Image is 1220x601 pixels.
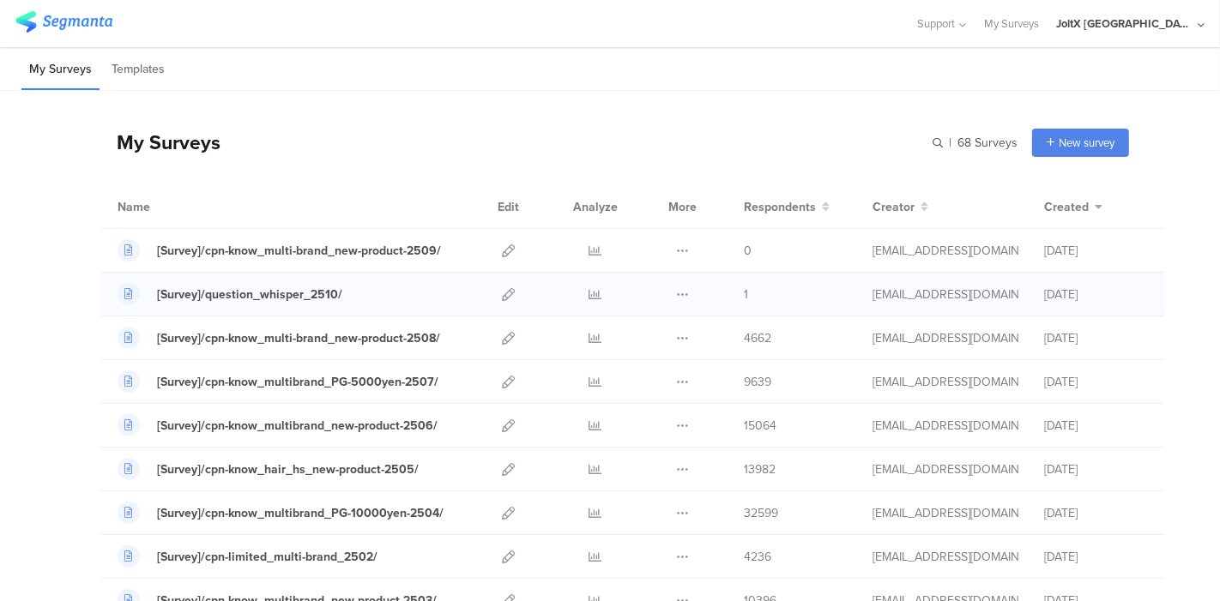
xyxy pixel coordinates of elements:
[1044,417,1147,435] div: [DATE]
[1044,460,1147,478] div: [DATE]
[873,329,1018,347] div: kumai.ik@pg.com
[118,239,441,261] a: [Survey]/cpn-know_multi-brand_new-product-2509/
[744,285,748,304] span: 1
[1044,504,1147,522] div: [DATE]
[744,373,771,391] span: 9639
[157,285,342,304] div: [Survey]/question_whisper_2510/
[873,285,1018,304] div: kumai.ik@pg.com
[157,373,438,391] div: [Survey]/cpn-know_multibrand_PG-5000yen-2507/
[21,50,100,90] li: My Surveys
[490,185,527,228] div: Edit
[100,128,220,157] div: My Surveys
[744,242,752,260] span: 0
[918,15,956,32] span: Support
[957,134,1018,152] span: 68 Surveys
[118,370,438,393] a: [Survey]/cpn-know_multibrand_PG-5000yen-2507/
[118,414,438,436] a: [Survey]/cpn-know_multibrand_new-product-2506/
[1044,242,1147,260] div: [DATE]
[664,185,701,228] div: More
[1044,198,1102,216] button: Created
[118,502,444,524] a: [Survey]/cpn-know_multibrand_PG-10000yen-2504/
[1044,329,1147,347] div: [DATE]
[118,283,342,305] a: [Survey]/question_whisper_2510/
[946,134,954,152] span: |
[118,327,440,349] a: [Survey]/cpn-know_multi-brand_new-product-2508/
[744,460,776,478] span: 13982
[744,329,771,347] span: 4662
[873,373,1018,391] div: kumai.ik@pg.com
[873,198,915,216] span: Creator
[744,417,776,435] span: 15064
[744,198,830,216] button: Respondents
[118,198,220,216] div: Name
[1056,15,1193,32] div: JoltX [GEOGRAPHIC_DATA]
[157,548,377,566] div: [Survey]/cpn-limited_multi-brand_2502/
[157,504,444,522] div: [Survey]/cpn-know_multibrand_PG-10000yen-2504/
[873,417,1018,435] div: kumai.ik@pg.com
[157,242,441,260] div: [Survey]/cpn-know_multi-brand_new-product-2509/
[1044,373,1147,391] div: [DATE]
[1044,548,1147,566] div: [DATE]
[744,504,778,522] span: 32599
[118,458,419,480] a: [Survey]/cpn-know_hair_hs_new-product-2505/
[873,198,928,216] button: Creator
[873,460,1018,478] div: kumai.ik@pg.com
[744,198,816,216] span: Respondents
[157,329,440,347] div: [Survey]/cpn-know_multi-brand_new-product-2508/
[104,50,172,90] li: Templates
[570,185,621,228] div: Analyze
[157,460,419,478] div: [Survey]/cpn-know_hair_hs_new-product-2505/
[744,548,771,566] span: 4236
[873,548,1018,566] div: kumai.ik@pg.com
[157,417,438,435] div: [Survey]/cpn-know_multibrand_new-product-2506/
[1059,135,1114,151] span: New survey
[1044,198,1089,216] span: Created
[15,11,112,33] img: segmanta logo
[1044,285,1147,304] div: [DATE]
[118,545,377,568] a: [Survey]/cpn-limited_multi-brand_2502/
[873,504,1018,522] div: kumai.ik@pg.com
[873,242,1018,260] div: kumai.ik@pg.com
